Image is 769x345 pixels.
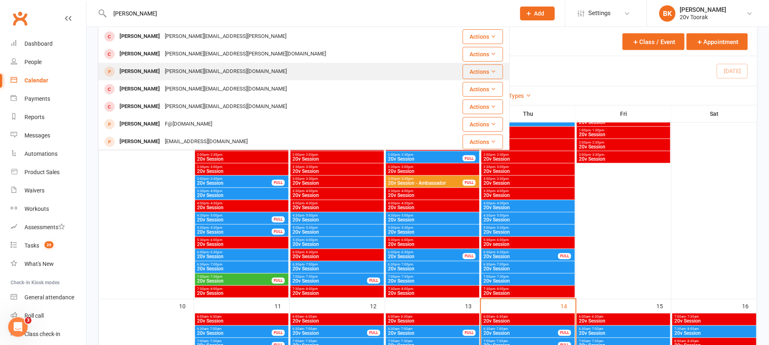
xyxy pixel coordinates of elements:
span: - 7:00am [590,327,603,331]
div: Automations [24,150,58,157]
span: 7:00am [292,340,382,343]
span: 20v Session [483,279,573,284]
span: 20v Session [483,206,573,210]
span: 20v Session [483,230,573,235]
span: - 6:30pm [209,251,222,254]
span: 20v Session [483,319,573,324]
button: Actions [463,100,503,114]
span: - 7:30pm [209,275,222,279]
span: 2:00pm [483,153,573,157]
span: 20v Session [388,254,463,259]
span: 2:30pm [388,165,478,169]
button: Actions [463,135,503,149]
span: 7:00am [197,340,272,343]
span: 20v Session [388,218,478,223]
th: Thu [481,105,576,122]
div: Messages [24,132,50,139]
span: 20v Session [292,254,382,259]
div: FULL [272,217,285,223]
span: 20v Session [388,169,478,174]
span: - 7:30pm [304,275,318,279]
div: [PERSON_NAME] [680,6,726,13]
div: FULL [463,330,476,336]
span: - 2:03pm [304,153,318,157]
span: 20v Session [388,193,478,198]
a: General attendance kiosk mode [11,288,86,307]
span: 7:00pm [388,275,478,279]
span: 6:30pm [292,263,382,267]
div: Reports [24,114,44,120]
span: 20v Session [483,157,573,161]
span: - 7:00pm [400,263,413,267]
span: - 4:30pm [304,202,318,206]
span: 2:00pm [578,141,669,144]
div: Product Sales [24,169,60,175]
div: 20v Toorak [680,13,726,21]
a: Calendar [11,71,86,90]
span: 5:30pm [197,239,287,242]
span: 6:00am [292,315,382,319]
span: - 8:00pm [304,287,318,291]
span: - 8:00pm [495,287,509,291]
span: 1:00pm [578,128,669,132]
button: Actions [463,47,503,62]
span: 20v Session [674,331,755,336]
span: - 7:30pm [400,275,413,279]
span: 20v Session [578,319,669,324]
div: [PERSON_NAME] [117,31,162,42]
span: 20v Session [292,206,382,210]
div: [PERSON_NAME][EMAIL_ADDRESS][DOMAIN_NAME] [162,101,289,113]
div: 11 [275,299,289,313]
a: Automations [11,145,86,163]
span: 20v Session [483,254,558,259]
span: - 1:30pm [591,128,604,132]
span: 20v Session [674,319,755,324]
span: - 4:30pm [400,202,413,206]
span: - 8:00pm [209,287,222,291]
span: - 7:00pm [209,263,222,267]
div: FULL [463,180,476,186]
span: 20v Session [388,242,478,247]
span: - 4:00pm [304,190,318,193]
div: 16 [742,299,757,313]
span: - 6:30pm [304,251,318,254]
span: 20v Session [292,291,382,296]
div: [PERSON_NAME] [117,136,162,148]
span: 1:00pm [483,128,573,132]
span: 20v Session [483,331,558,336]
a: People [11,53,86,71]
span: - 7:30am [590,340,603,343]
button: Add [520,7,555,20]
span: - 6:30am [399,315,412,319]
span: 20v Session [483,267,573,272]
div: Workouts [24,206,49,212]
span: 20v Session [197,181,272,186]
div: Tasks [24,242,39,249]
span: - 5:00pm [304,214,318,218]
span: - 7:00am [304,327,317,331]
span: 20v Session [388,319,478,324]
span: - 4:00pm [495,190,509,193]
span: 6:30pm [483,263,573,267]
span: 5:30pm [483,239,573,242]
span: - 7:00am [208,327,222,331]
span: 2:30pm [483,165,573,169]
span: 8:00am [674,340,755,343]
a: Tasks 39 [11,237,86,255]
span: 20v Session [292,181,382,186]
div: FULL [558,330,571,336]
span: - 2:30pm [209,153,222,157]
span: 5:00pm [483,226,573,230]
div: [PERSON_NAME][EMAIL_ADDRESS][PERSON_NAME] [162,31,289,42]
span: 20v Session [388,279,478,284]
div: Class check-in [24,331,60,337]
span: 20v Session [197,206,287,210]
span: Add [534,10,545,17]
span: 20v Session [388,206,478,210]
div: [PERSON_NAME] [117,83,162,95]
span: 20v Session [197,267,287,272]
span: 20v Session [197,319,287,324]
div: Roll call [24,312,44,319]
a: All Types [502,93,532,99]
span: - 5:30pm [209,226,222,230]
